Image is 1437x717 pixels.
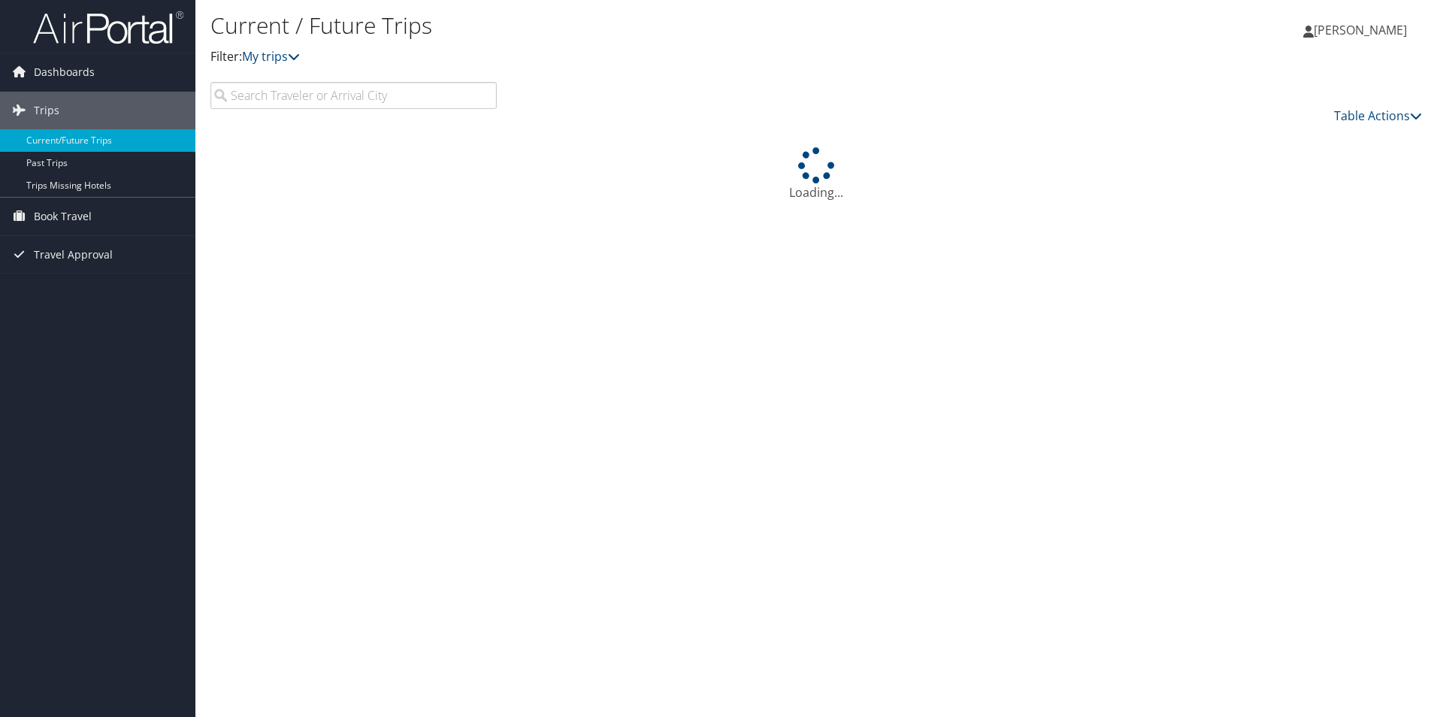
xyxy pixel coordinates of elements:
span: Travel Approval [34,236,113,274]
a: My trips [242,48,300,65]
span: Dashboards [34,53,95,91]
a: Table Actions [1334,107,1422,124]
img: airportal-logo.png [33,10,183,45]
input: Search Traveler or Arrival City [210,82,497,109]
span: Trips [34,92,59,129]
span: [PERSON_NAME] [1314,22,1407,38]
h1: Current / Future Trips [210,10,1018,41]
span: Book Travel [34,198,92,235]
div: Loading... [210,147,1422,201]
a: [PERSON_NAME] [1303,8,1422,53]
p: Filter: [210,47,1018,67]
